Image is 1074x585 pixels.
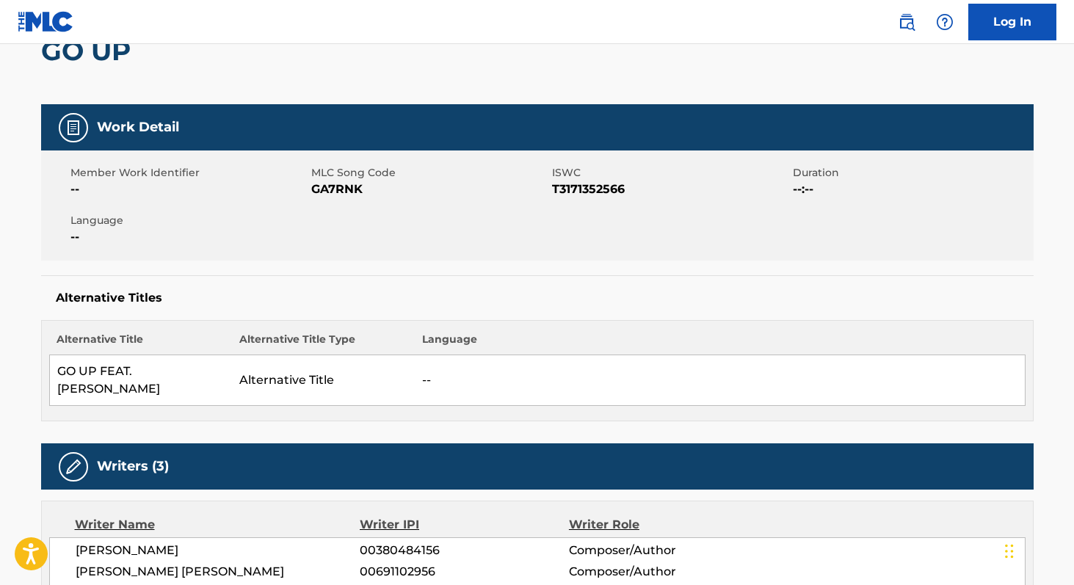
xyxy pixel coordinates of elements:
th: Alternative Title Type [232,332,415,355]
th: Language [415,332,1025,355]
h5: Alternative Titles [56,291,1019,305]
h5: Work Detail [97,119,179,136]
div: Writer Name [75,516,360,534]
span: 00380484156 [360,542,568,559]
span: 00691102956 [360,563,568,581]
span: T3171352566 [552,181,789,198]
td: Alternative Title [232,355,415,406]
div: Widget de chat [1001,515,1074,585]
a: Log In [968,4,1056,40]
span: Member Work Identifier [70,165,308,181]
span: Composer/Author [569,542,759,559]
img: Writers [65,458,82,476]
img: Work Detail [65,119,82,137]
span: MLC Song Code [311,165,548,181]
iframe: Chat Widget [1001,515,1074,585]
h5: Writers (3) [97,458,169,475]
h2: GO UP [41,34,138,68]
img: search [898,13,915,31]
span: ISWC [552,165,789,181]
span: -- [70,228,308,246]
th: Alternative Title [49,332,232,355]
div: Help [930,7,959,37]
div: Arrastar [1005,529,1014,573]
span: [PERSON_NAME] [PERSON_NAME] [76,563,360,581]
span: Composer/Author [569,563,759,581]
img: help [936,13,954,31]
a: Public Search [892,7,921,37]
span: -- [70,181,308,198]
td: GO UP FEAT. [PERSON_NAME] [49,355,232,406]
span: Duration [793,165,1030,181]
div: Writer Role [569,516,759,534]
td: -- [415,355,1025,406]
span: [PERSON_NAME] [76,542,360,559]
div: Writer IPI [360,516,569,534]
span: GA7RNK [311,181,548,198]
span: --:-- [793,181,1030,198]
img: MLC Logo [18,11,74,32]
span: Language [70,213,308,228]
